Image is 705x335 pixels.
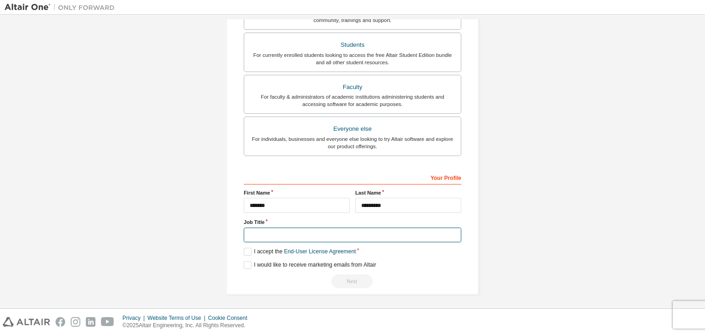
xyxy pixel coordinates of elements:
[147,314,208,322] div: Website Terms of Use
[71,317,80,327] img: instagram.svg
[250,39,455,51] div: Students
[86,317,95,327] img: linkedin.svg
[56,317,65,327] img: facebook.svg
[208,314,252,322] div: Cookie Consent
[244,189,350,196] label: First Name
[250,93,455,108] div: For faculty & administrators of academic institutions administering students and accessing softwa...
[355,189,461,196] label: Last Name
[3,317,50,327] img: altair_logo.svg
[250,123,455,135] div: Everyone else
[250,81,455,94] div: Faculty
[123,322,253,329] p: © 2025 Altair Engineering, Inc. All Rights Reserved.
[244,218,461,226] label: Job Title
[5,3,119,12] img: Altair One
[284,248,356,255] a: End-User License Agreement
[250,135,455,150] div: For individuals, businesses and everyone else looking to try Altair software and explore our prod...
[244,261,376,269] label: I would like to receive marketing emails from Altair
[250,51,455,66] div: For currently enrolled students looking to access the free Altair Student Edition bundle and all ...
[123,314,147,322] div: Privacy
[244,274,461,288] div: Read and acccept EULA to continue
[244,170,461,184] div: Your Profile
[244,248,356,256] label: I accept the
[101,317,114,327] img: youtube.svg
